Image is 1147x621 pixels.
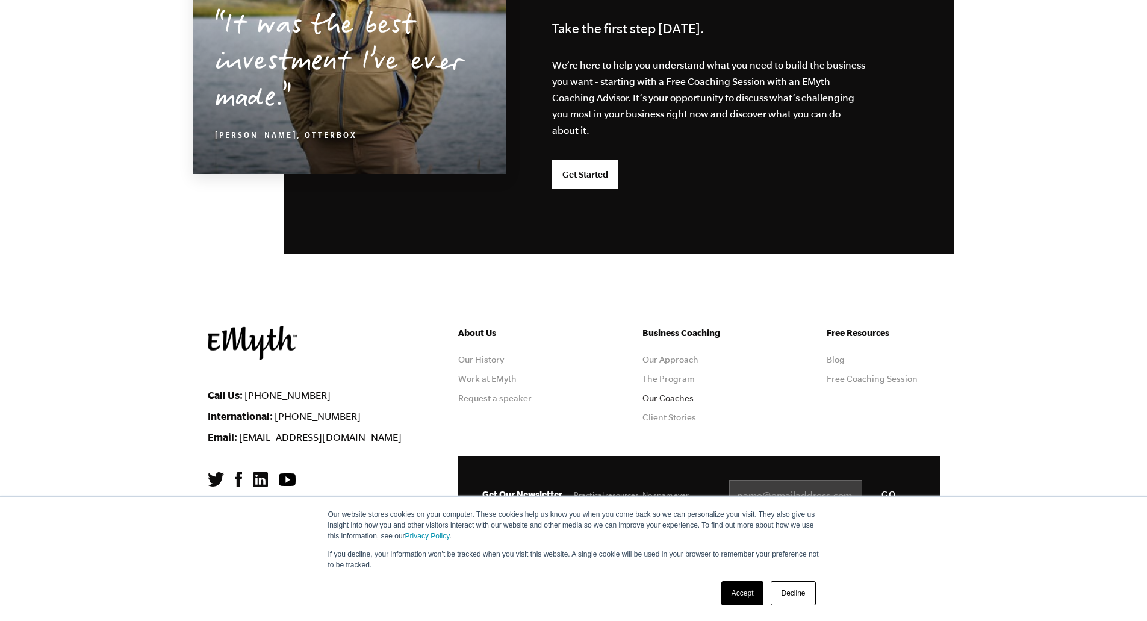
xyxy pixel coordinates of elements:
p: If you decline, your information won’t be tracked when you visit this website. A single cookie wi... [328,549,819,570]
input: GO [862,480,916,509]
a: [PHONE_NUMBER] [275,411,361,422]
a: The Program [642,374,695,384]
cite: [PERSON_NAME], OtterBox [215,132,357,142]
input: name@emailaddress.com [729,480,916,510]
a: Work at EMyth [458,374,517,384]
span: Get Our Newsletter [482,489,562,499]
img: YouTube [279,473,296,486]
img: LinkedIn [253,472,268,487]
strong: Email: [208,431,237,443]
a: [EMAIL_ADDRESS][DOMAIN_NAME] [239,432,402,443]
a: Request a speaker [458,393,532,403]
a: Privacy Policy [405,532,450,540]
a: Accept [721,581,764,605]
a: [PHONE_NUMBER] [244,390,331,401]
a: Blog [827,355,845,364]
a: Our History [458,355,504,364]
a: Client Stories [642,413,696,422]
p: We’re here to help you understand what you need to build the business you want - starting with a ... [552,57,866,139]
a: Our Approach [642,355,698,364]
a: Free Coaching Session [827,374,918,384]
h5: About Us [458,326,571,340]
img: EMyth [208,326,297,360]
p: It was the best investment I’ve ever made. [215,10,484,118]
a: Our Coaches [642,393,694,403]
a: Decline [771,581,815,605]
img: Facebook [235,472,242,487]
p: Our website stores cookies on your computer. These cookies help us know you when you come back so... [328,509,819,541]
img: Twitter [208,472,224,487]
h5: Business Coaching [642,326,756,340]
h4: Take the first step [DATE]. [552,17,889,39]
strong: Call Us: [208,389,243,401]
strong: International: [208,410,273,422]
a: Get Started [552,160,618,189]
span: Practical resources. No spam ever. [574,490,690,499]
h5: Free Resources [827,326,940,340]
